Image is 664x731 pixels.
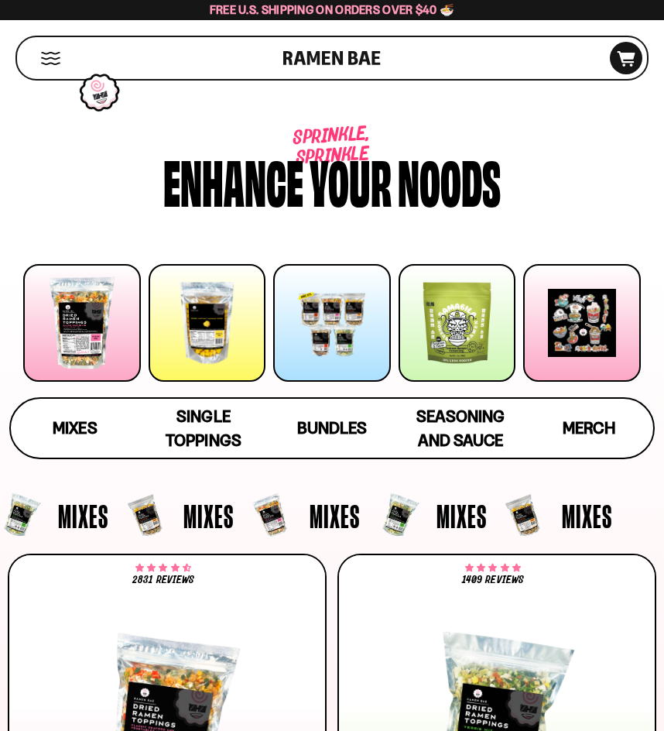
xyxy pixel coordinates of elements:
span: Mixes [53,418,97,438]
span: Mixes [562,499,612,532]
span: Bundles [297,418,367,438]
span: 1409 reviews [462,575,523,585]
span: Single Toppings [166,407,241,450]
a: Single Toppings [139,399,268,458]
span: 2831 reviews [132,575,194,585]
span: Seasoning and Sauce [416,407,505,450]
div: your [310,153,392,208]
span: Merch [563,418,614,438]
span: 4.76 stars [465,565,520,571]
a: Seasoning and Sauce [396,399,525,458]
div: noods [398,153,501,208]
span: Mixes [436,499,487,532]
a: Mixes [11,399,139,458]
span: Mixes [183,499,234,532]
div: Enhance [163,153,303,208]
span: Free U.S. Shipping on Orders over $40 🍜 [210,2,455,17]
button: Mobile Menu Trigger [40,52,61,65]
a: Merch [525,399,653,458]
span: Mixes [310,499,360,532]
a: Bundles [268,399,396,458]
span: Mixes [58,499,108,532]
span: 4.68 stars [135,565,190,571]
